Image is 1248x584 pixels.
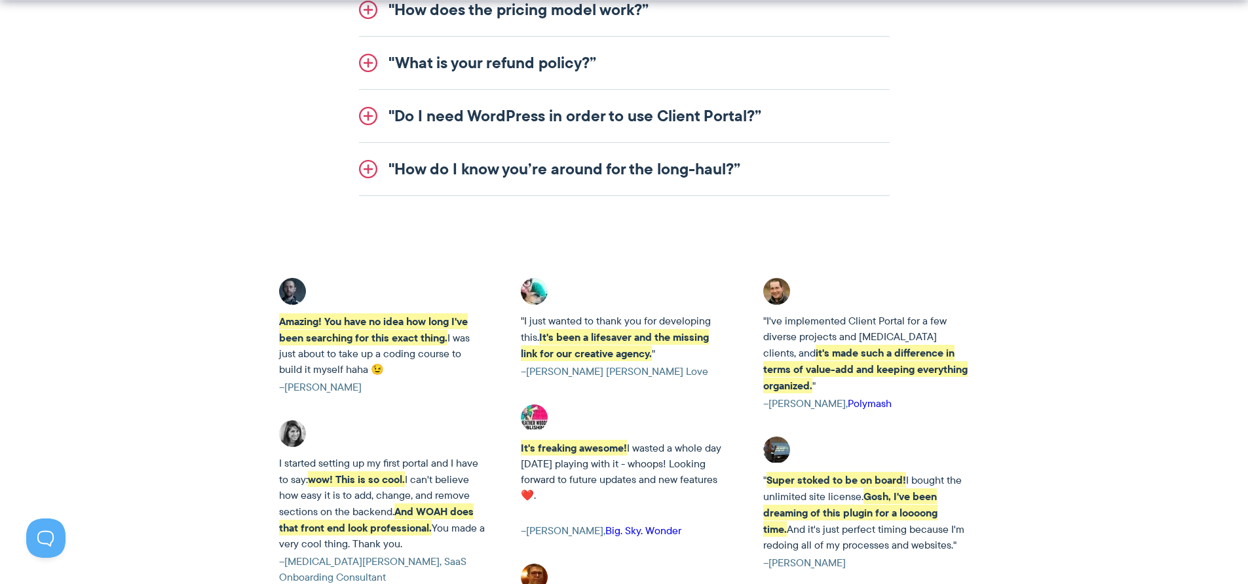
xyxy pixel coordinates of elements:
[766,472,906,488] strong: Super stoked to be on board!
[359,37,890,89] a: "What is your refund policy?”
[359,143,890,195] a: "How do I know you’re around for the long-haul?”
[26,518,66,558] iframe: Toggle Customer Support
[279,456,485,552] p: I started setting up my first portal and I have to say: I can't believe how easy it is to add, ch...
[848,396,892,411] a: Polymash
[359,90,890,142] a: "Do I need WordPress in order to use Client Portal?”
[521,523,727,539] cite: –[PERSON_NAME],
[763,555,969,571] cite: –[PERSON_NAME]
[763,396,969,412] cite: –[PERSON_NAME],
[279,380,485,395] cite: –[PERSON_NAME]
[763,488,937,537] strong: Gosh, I've been dreaming of this plugin for a loooong time.
[279,278,306,305] img: Client Portal testimonial - Adrian C
[521,440,627,456] strong: It's freaking awesome!
[605,523,681,538] a: Big. Sky. Wonder
[521,440,727,503] p: I wasted a whole day [DATE] playing with it - whoops! Looking forward to future updates and new f...
[521,404,548,431] img: Heather Woods Client Portal testimonial
[763,345,968,393] strong: it's made such a difference in terms of value-add and keeping everything organized.
[763,472,969,553] p: " I bought the unlimited site license. And it's just perfect timing because I'm redoing all of my...
[279,313,485,378] p: I was just about to take up a coding course to build it myself haha 😉
[308,471,405,487] strong: wow! This is so cool.
[521,364,727,380] cite: –[PERSON_NAME] [PERSON_NAME] Love
[279,503,474,535] strong: And WOAH does that front end look professional.
[521,329,709,361] strong: It's been a lifesaver and the missing link for our creative agency.
[763,313,969,394] p: "I've implemented Client Portal for a few diverse projects and [MEDICAL_DATA] clients, and "
[279,420,306,447] img: Client Portal testimonial
[521,313,727,362] p: "I just wanted to thank you for developing this. "
[279,313,468,345] strong: Amazing! You have no idea how long I've been searching for this exact thing.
